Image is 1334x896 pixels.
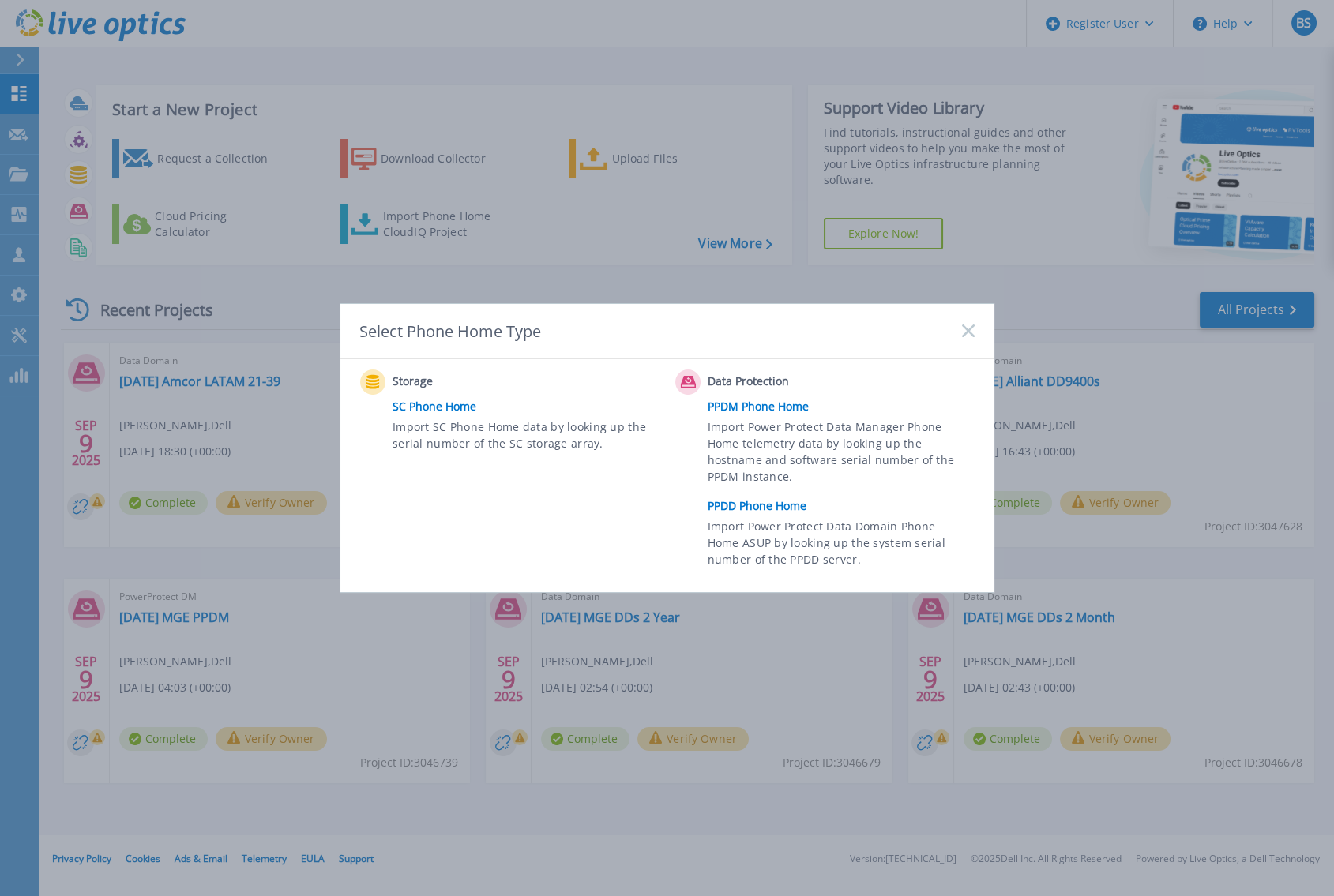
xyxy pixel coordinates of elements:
a: SC Phone Home [393,395,667,418]
a: PPDD Phone Home [708,494,983,518]
span: Import Power Protect Data Manager Phone Home telemetry data by looking up the hostname and softwa... [708,418,971,491]
span: Import SC Phone Home data by looking up the serial number of the SC storage array. [393,418,656,455]
div: Select Phone Home Type [359,321,543,342]
a: PPDM Phone Home [708,395,983,418]
span: Data Protection [708,373,865,392]
span: Storage [393,373,550,392]
span: Import Power Protect Data Domain Phone Home ASUP by looking up the system serial number of the PP... [708,518,971,572]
